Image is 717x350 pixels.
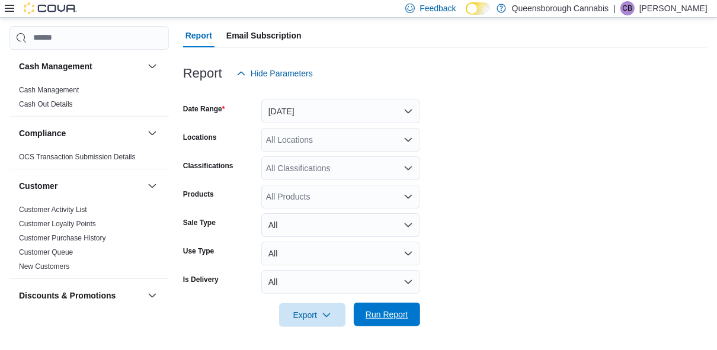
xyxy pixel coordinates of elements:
[183,246,214,256] label: Use Type
[251,68,313,79] span: Hide Parameters
[623,1,633,15] span: CB
[19,248,73,256] a: Customer Queue
[261,270,420,294] button: All
[183,66,222,81] h3: Report
[404,135,413,145] button: Open list of options
[366,309,408,320] span: Run Report
[232,62,318,85] button: Hide Parameters
[183,104,225,114] label: Date Range
[183,275,219,284] label: Is Delivery
[19,85,79,95] span: Cash Management
[9,83,169,116] div: Cash Management
[620,1,635,15] div: Calvin Basran
[261,213,420,237] button: All
[145,59,159,73] button: Cash Management
[19,262,69,271] span: New Customers
[9,150,169,169] div: Compliance
[183,190,214,199] label: Products
[183,218,216,227] label: Sale Type
[9,203,169,278] div: Customer
[145,126,159,140] button: Compliance
[19,127,143,139] button: Compliance
[19,219,96,229] span: Customer Loyalty Points
[185,24,212,47] span: Report
[354,303,420,326] button: Run Report
[19,180,57,192] h3: Customer
[19,99,73,109] span: Cash Out Details
[19,205,87,214] a: Customer Activity List
[19,262,69,271] a: New Customers
[183,161,233,171] label: Classifications
[19,100,73,108] a: Cash Out Details
[19,60,143,72] button: Cash Management
[466,2,491,15] input: Dark Mode
[226,24,302,47] span: Email Subscription
[19,290,116,301] h3: Discounts & Promotions
[19,127,66,139] h3: Compliance
[404,163,413,173] button: Open list of options
[639,1,708,15] p: [PERSON_NAME]
[613,1,616,15] p: |
[24,2,77,14] img: Cova
[286,303,338,327] span: Export
[420,2,456,14] span: Feedback
[19,60,92,72] h3: Cash Management
[19,220,96,228] a: Customer Loyalty Points
[404,192,413,201] button: Open list of options
[261,242,420,265] button: All
[145,179,159,193] button: Customer
[183,133,217,142] label: Locations
[19,205,87,214] span: Customer Activity List
[145,288,159,303] button: Discounts & Promotions
[19,233,106,243] span: Customer Purchase History
[19,290,143,301] button: Discounts & Promotions
[19,86,79,94] a: Cash Management
[19,153,136,161] a: OCS Transaction Submission Details
[19,234,106,242] a: Customer Purchase History
[19,180,143,192] button: Customer
[512,1,609,15] p: Queensborough Cannabis
[279,303,345,327] button: Export
[261,99,420,123] button: [DATE]
[19,152,136,162] span: OCS Transaction Submission Details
